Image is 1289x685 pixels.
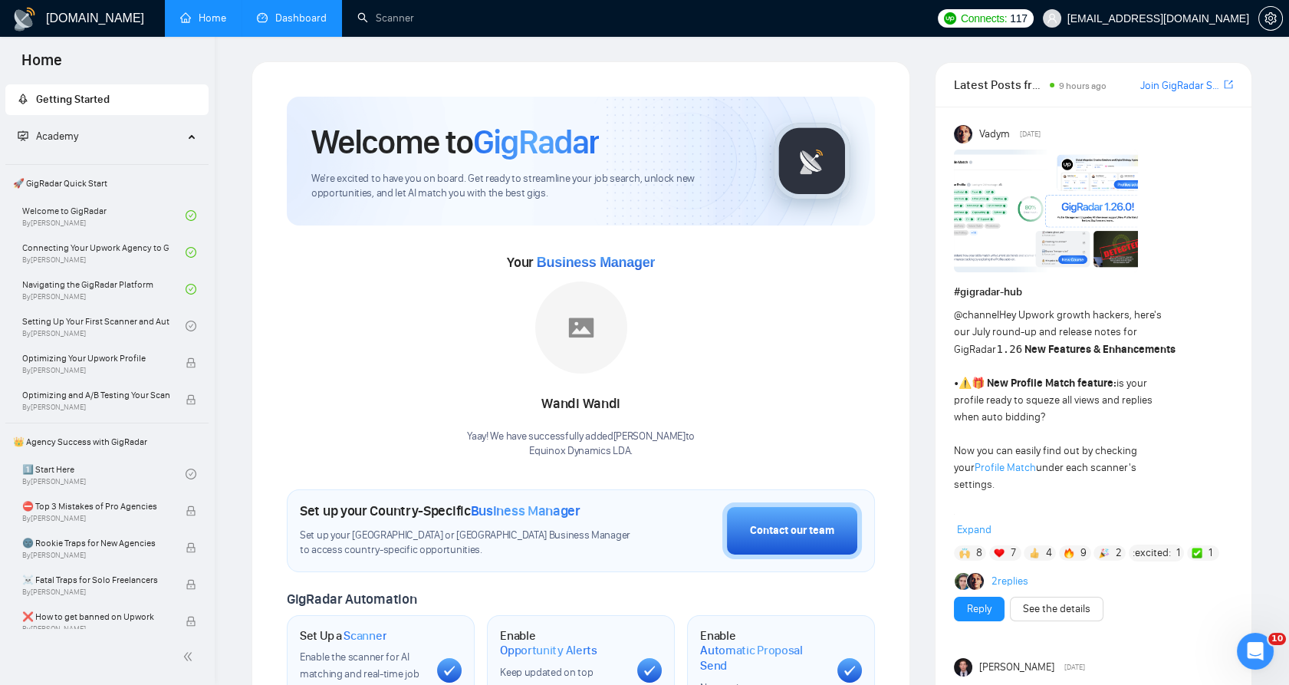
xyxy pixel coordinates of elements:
a: Connecting Your Upwork Agency to GigRadarBy[PERSON_NAME] [22,235,186,269]
span: ⛔ Top 3 Mistakes of Pro Agencies [22,499,169,514]
span: By [PERSON_NAME] [22,551,169,560]
span: 7 [1011,545,1016,561]
div: Wandi Wandi [467,391,695,417]
button: Reply [954,597,1005,621]
span: By [PERSON_NAME] [22,403,169,412]
span: lock [186,542,196,553]
span: Your [507,254,655,271]
span: Set up your [GEOGRAPHIC_DATA] or [GEOGRAPHIC_DATA] Business Manager to access country-specific op... [300,529,637,558]
span: fund-projection-screen [18,130,28,141]
a: dashboardDashboard [257,12,327,25]
span: @channel [954,308,999,321]
img: F09AC4U7ATU-image.png [954,150,1138,272]
div: Contact our team [750,522,834,539]
a: Welcome to GigRadarBy[PERSON_NAME] [22,199,186,232]
button: See the details [1010,597,1103,621]
span: export [1224,78,1233,91]
span: 117 [1010,10,1027,27]
a: Reply [967,601,991,617]
span: 2 [1116,545,1122,561]
span: Connects: [961,10,1007,27]
span: user [1047,13,1057,24]
span: GigRadar [473,121,599,163]
span: Business Manager [537,255,655,270]
li: Getting Started [5,84,209,115]
button: setting [1258,6,1283,31]
img: ✅ [1192,548,1202,558]
span: lock [186,357,196,368]
span: By [PERSON_NAME] [22,366,169,375]
strong: New Features & Enhancements [1024,343,1176,356]
span: check-circle [186,469,196,479]
span: check-circle [186,210,196,221]
span: By [PERSON_NAME] [22,588,169,597]
span: Opportunity Alerts [500,643,597,658]
img: 👍 [1029,548,1040,558]
div: Yaay! We have successfully added [PERSON_NAME] to [467,430,695,459]
img: 🙌 [959,548,970,558]
span: rocket [18,94,28,104]
span: 1 [1208,545,1212,561]
h1: Set up your Country-Specific [300,502,580,519]
span: 8 [976,545,982,561]
span: We're excited to have you on board. Get ready to streamline your job search, unlock new opportuni... [311,172,749,201]
button: Contact our team [722,502,862,559]
span: lock [186,616,196,627]
span: ❌ How to get banned on Upwork [22,609,169,624]
a: See the details [1023,601,1090,617]
strong: New Profile Match feature: [987,377,1116,390]
a: Setting Up Your First Scanner and Auto-BidderBy[PERSON_NAME] [22,309,186,343]
h1: Set Up a [300,628,386,644]
span: double-left [182,649,198,664]
img: logo [12,7,37,31]
span: ⚠️ [959,377,972,390]
span: Business Manager [471,502,580,519]
span: lock [186,394,196,405]
img: 🔥 [1064,548,1074,558]
h1: Welcome to [311,121,599,163]
span: Expand [957,523,991,536]
h1: # gigradar-hub [954,284,1233,301]
span: 👑 Agency Success with GigRadar [7,426,207,457]
span: [DATE] [1020,127,1041,141]
span: 🚀 GigRadar Quick Start [7,168,207,199]
img: ❤️ [994,548,1005,558]
span: lock [186,579,196,590]
span: Optimizing and A/B Testing Your Scanner for Better Results [22,387,169,403]
img: Juan Peredo [954,658,972,677]
span: Academy [36,130,78,143]
code: 1.26 [996,343,1022,355]
span: 1 [1176,545,1180,561]
img: Vadym [954,125,972,143]
img: Alex B [955,573,972,590]
span: 4 [1046,545,1052,561]
h1: Enable [700,628,825,673]
iframe: Intercom live chat [1237,633,1274,670]
span: ☠️ Fatal Traps for Solo Freelancers [22,572,169,588]
span: Academy [18,130,78,143]
a: Join GigRadar Slack Community [1140,77,1221,94]
span: [PERSON_NAME] [979,659,1054,676]
a: export [1224,77,1233,92]
span: 🌚 Rookie Traps for New Agencies [22,535,169,551]
span: check-circle [186,321,196,331]
span: 10 [1268,633,1286,645]
span: GigRadar Automation [287,591,416,608]
span: 9 [1080,545,1087,561]
span: Optimizing Your Upwork Profile [22,351,169,366]
a: Profile Match [975,461,1036,474]
span: check-circle [186,247,196,258]
p: Equinox Dynamics LDA . [467,444,695,459]
a: setting [1258,12,1283,25]
a: 2replies [991,574,1028,589]
a: 1️⃣ Start HereBy[PERSON_NAME] [22,457,186,491]
a: searchScanner [357,12,414,25]
a: Navigating the GigRadar PlatformBy[PERSON_NAME] [22,272,186,306]
img: gigradar-logo.png [774,123,850,199]
span: Latest Posts from the GigRadar Community [954,75,1044,94]
span: Home [9,49,74,81]
span: :excited: [1133,545,1171,562]
span: By [PERSON_NAME] [22,514,169,523]
h1: Enable [500,628,625,658]
span: [DATE] [1064,660,1085,674]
